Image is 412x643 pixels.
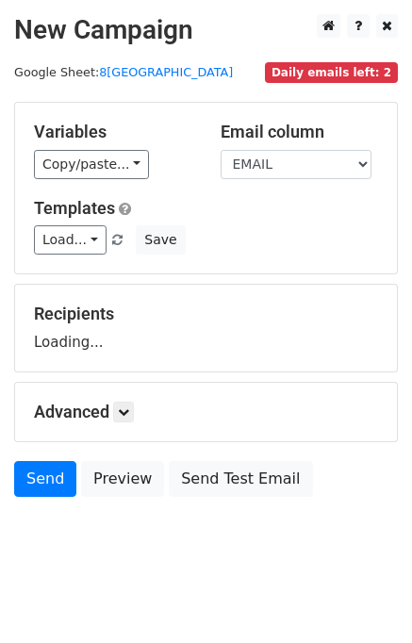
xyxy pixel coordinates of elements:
a: Daily emails left: 2 [265,65,398,79]
h5: Recipients [34,304,378,324]
small: Google Sheet: [14,65,233,79]
div: Loading... [34,304,378,353]
a: Send Test Email [169,461,312,497]
a: Load... [34,225,107,255]
h5: Advanced [34,402,378,422]
a: Send [14,461,76,497]
a: Templates [34,198,115,218]
a: Preview [81,461,164,497]
h5: Email column [221,122,379,142]
h2: New Campaign [14,14,398,46]
a: 8[GEOGRAPHIC_DATA] [99,65,233,79]
button: Save [136,225,185,255]
h5: Variables [34,122,192,142]
a: Copy/paste... [34,150,149,179]
span: Daily emails left: 2 [265,62,398,83]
